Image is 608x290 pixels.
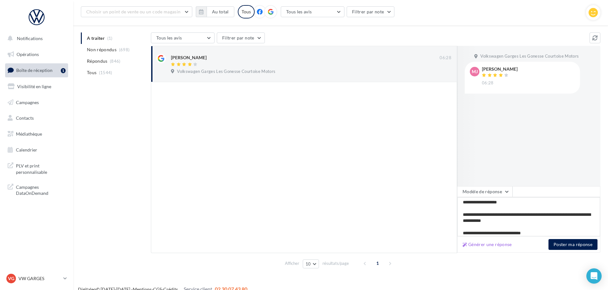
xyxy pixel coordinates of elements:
a: Médiathèque [4,127,69,141]
a: Campagnes [4,96,69,109]
span: Contacts [16,115,34,121]
span: VG [8,275,14,282]
div: 1 [61,68,66,73]
span: PLV et print personnalisable [16,161,66,175]
span: résultats/page [322,260,349,266]
span: Choisir un point de vente ou un code magasin [86,9,180,14]
span: 06:28 [440,55,451,61]
button: Au total [196,6,234,17]
button: Filtrer par note [347,6,395,17]
span: Afficher [285,260,299,266]
span: Visibilité en ligne [17,84,51,89]
span: Notifications [17,36,43,41]
button: Tous les avis [151,32,215,43]
a: VG VW GARGES [5,272,68,285]
span: Répondus [87,58,108,64]
span: Volkswagen Garges Les Gonesse Courtoise Motors [480,53,579,59]
span: (698) [119,47,130,52]
button: 10 [303,259,319,268]
button: Filtrer par note [217,32,265,43]
span: Tous les avis [156,35,182,40]
span: Boîte de réception [16,67,53,73]
button: Notifications [4,32,67,45]
a: PLV et print personnalisable [4,159,69,178]
span: Non répondus [87,46,117,53]
a: Campagnes DataOnDemand [4,180,69,199]
span: 1 [372,258,383,268]
div: [PERSON_NAME] [482,67,518,71]
a: Calendrier [4,143,69,157]
button: Choisir un point de vente ou un code magasin [81,6,192,17]
a: Contacts [4,111,69,125]
span: (846) [110,59,121,64]
a: Opérations [4,48,69,61]
button: Au total [207,6,234,17]
button: Poster ma réponse [548,239,597,250]
button: Modèle de réponse [457,186,513,197]
span: Tous les avis [286,9,312,14]
span: Tous [87,69,96,76]
button: Tous les avis [281,6,344,17]
a: Boîte de réception1 [4,63,69,77]
a: Visibilité en ligne [4,80,69,93]
span: (1544) [99,70,112,75]
div: Tous [238,5,255,18]
span: 06:28 [482,80,494,86]
p: VW GARGES [18,275,61,282]
span: mj [472,68,478,75]
div: [PERSON_NAME] [171,54,207,61]
div: Open Intercom Messenger [586,268,602,284]
span: Campagnes [16,99,39,105]
span: Médiathèque [16,131,42,137]
span: Calendrier [16,147,37,152]
span: Campagnes DataOnDemand [16,183,66,196]
span: Volkswagen Garges Les Gonesse Courtoise Motors [177,69,275,74]
button: Générer une réponse [460,241,514,248]
span: 10 [306,261,311,266]
span: Opérations [17,52,39,57]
